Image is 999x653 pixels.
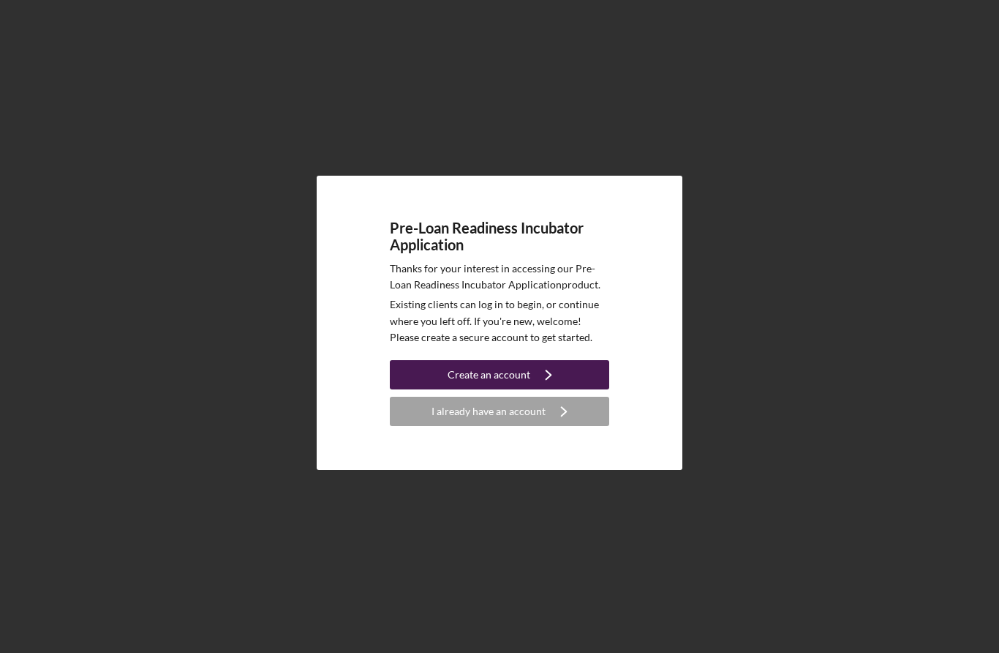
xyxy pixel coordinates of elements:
button: Create an account [390,360,609,389]
a: Create an account [390,360,609,393]
div: Create an account [448,360,530,389]
div: I already have an account [431,397,546,426]
h4: Pre-Loan Readiness Incubator Application [390,220,609,253]
p: Existing clients can log in to begin, or continue where you left off. If you're new, welcome! Ple... [390,296,609,346]
button: I already have an account [390,397,609,426]
p: Thanks for your interest in accessing our Pre-Loan Readiness Incubator Application product. [390,261,609,294]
